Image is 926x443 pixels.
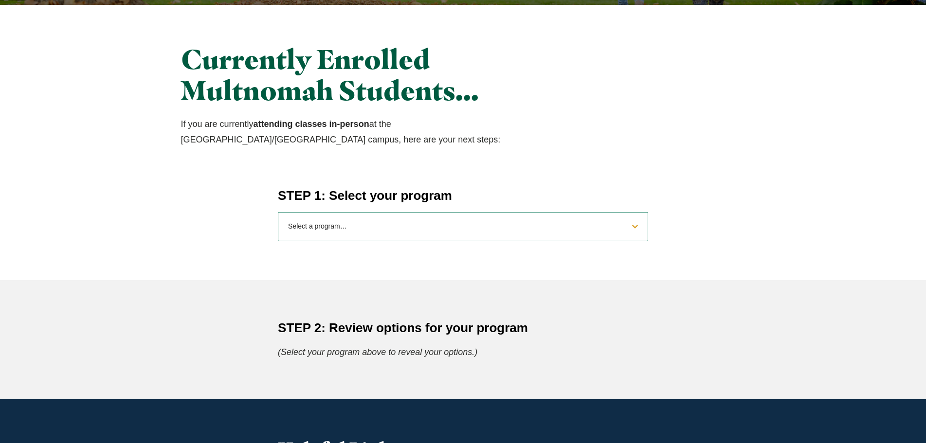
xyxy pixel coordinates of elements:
h4: STEP 1: Select your program [278,187,648,204]
h2: Currently Enrolled Multnomah Students… [181,44,551,106]
h4: STEP 2: Review options for your program [278,319,648,337]
strong: attending classes in-person [254,119,369,129]
p: If you are currently at the [GEOGRAPHIC_DATA]/[GEOGRAPHIC_DATA] campus, here are your next steps: [181,116,551,148]
em: (Select your program above to reveal your options.) [278,347,477,357]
